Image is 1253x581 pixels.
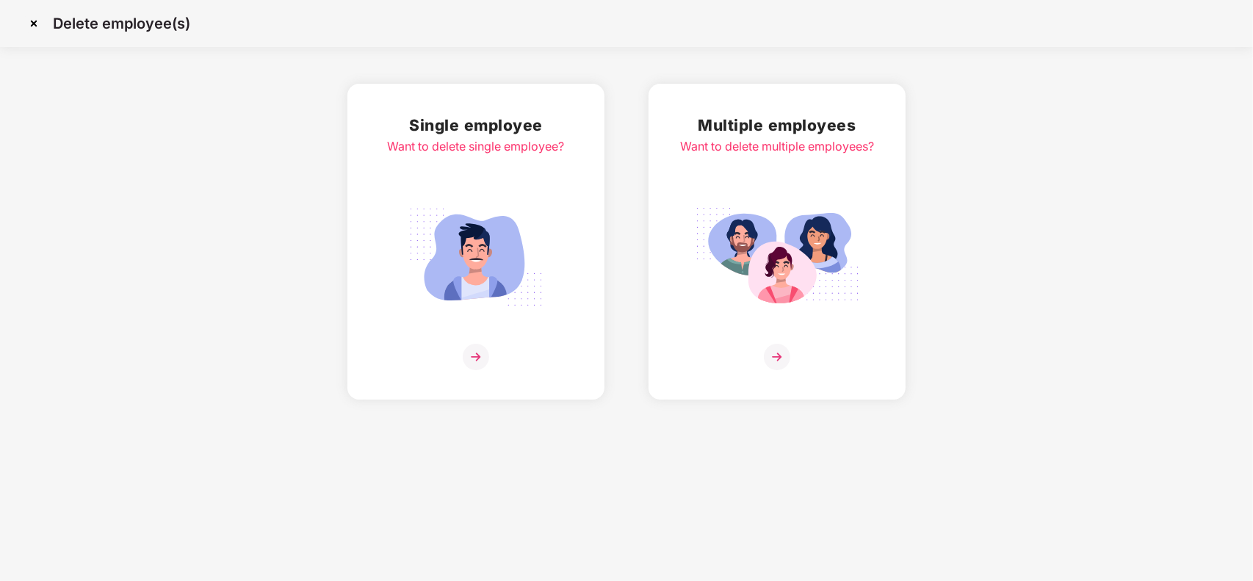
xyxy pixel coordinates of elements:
h2: Single employee [388,113,565,137]
div: Want to delete multiple employees? [680,137,874,156]
img: svg+xml;base64,PHN2ZyB4bWxucz0iaHR0cDovL3d3dy53My5vcmcvMjAwMC9zdmciIHdpZHRoPSIzNiIgaGVpZ2h0PSIzNi... [463,344,489,370]
img: svg+xml;base64,PHN2ZyB4bWxucz0iaHR0cDovL3d3dy53My5vcmcvMjAwMC9zdmciIGlkPSJNdWx0aXBsZV9lbXBsb3llZS... [695,200,859,314]
div: Want to delete single employee? [388,137,565,156]
p: Delete employee(s) [53,15,190,32]
img: svg+xml;base64,PHN2ZyB4bWxucz0iaHR0cDovL3d3dy53My5vcmcvMjAwMC9zdmciIGlkPSJTaW5nbGVfZW1wbG95ZWUiIH... [394,200,558,314]
h2: Multiple employees [680,113,874,137]
img: svg+xml;base64,PHN2ZyBpZD0iQ3Jvc3MtMzJ4MzIiIHhtbG5zPSJodHRwOi8vd3d3LnczLm9yZy8yMDAwL3N2ZyIgd2lkdG... [22,12,46,35]
img: svg+xml;base64,PHN2ZyB4bWxucz0iaHR0cDovL3d3dy53My5vcmcvMjAwMC9zdmciIHdpZHRoPSIzNiIgaGVpZ2h0PSIzNi... [764,344,790,370]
